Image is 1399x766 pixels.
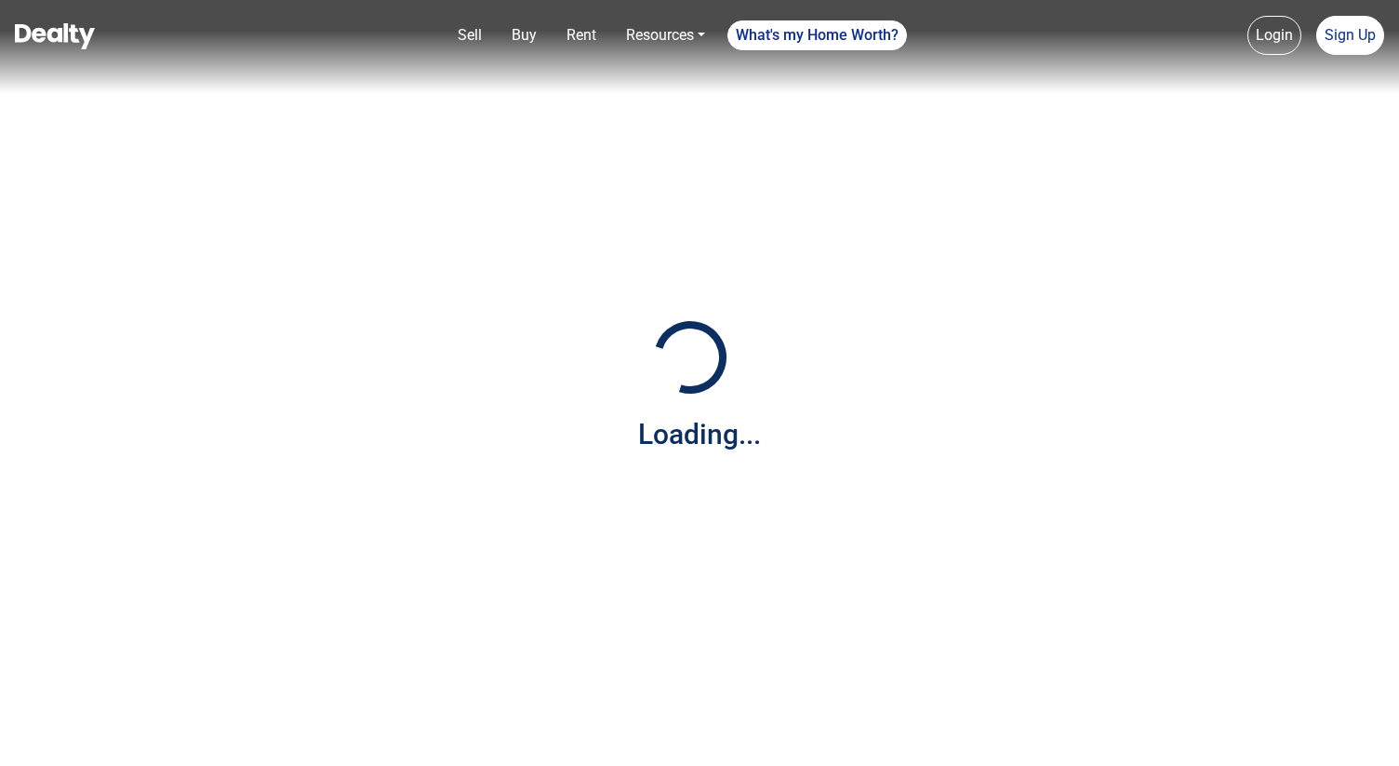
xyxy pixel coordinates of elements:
[9,710,65,766] iframe: BigID CMP Widget
[619,17,713,54] a: Resources
[638,413,761,455] div: Loading...
[644,311,737,404] img: Loading
[504,17,544,54] a: Buy
[1316,16,1384,55] a: Sign Up
[559,17,604,54] a: Rent
[450,17,489,54] a: Sell
[727,20,907,50] a: What's my Home Worth?
[15,23,95,49] img: Dealty - Buy, Sell & Rent Homes
[1247,16,1301,55] a: Login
